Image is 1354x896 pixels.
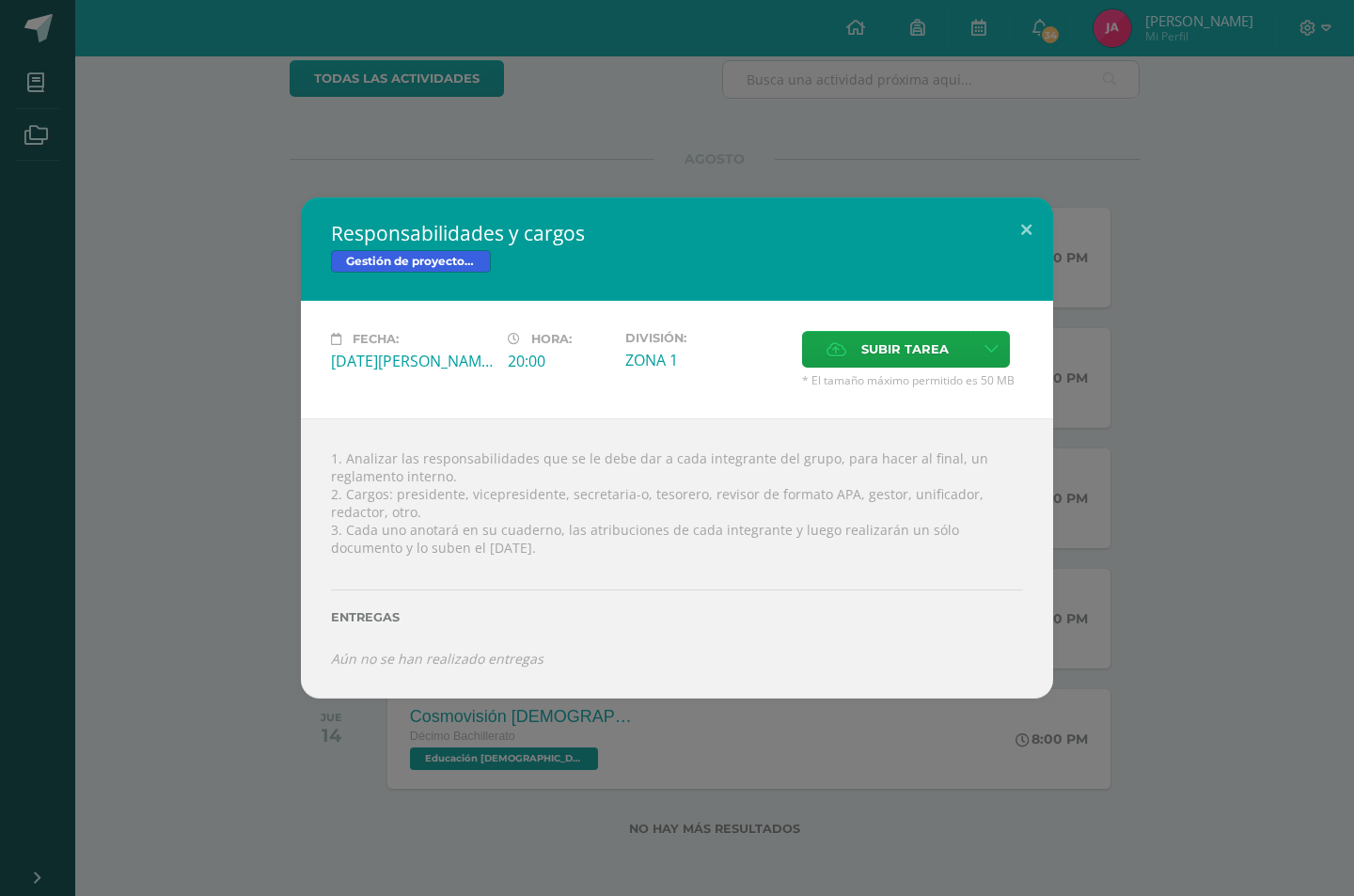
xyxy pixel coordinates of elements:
button: Close (Esc) [1000,197,1053,261]
label: Entregas [331,610,1023,624]
div: 20:00 [508,351,610,371]
div: [DATE][PERSON_NAME] [331,351,493,371]
span: Subir tarea [861,332,949,367]
span: * El tamaño máximo permitido es 50 MB [802,372,1023,388]
i: Aún no se han realizado entregas [331,650,543,668]
span: Hora: [531,332,572,346]
h2: Responsabilidades y cargos [331,220,1023,246]
label: División: [625,331,787,345]
div: ZONA 1 [625,350,787,370]
div: 1. Analizar las responsabilidades que se le debe dar a cada integrante del grupo, para hacer al f... [301,418,1053,698]
span: Gestión de proyectos Bach IV [331,250,491,273]
span: Fecha: [353,332,399,346]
